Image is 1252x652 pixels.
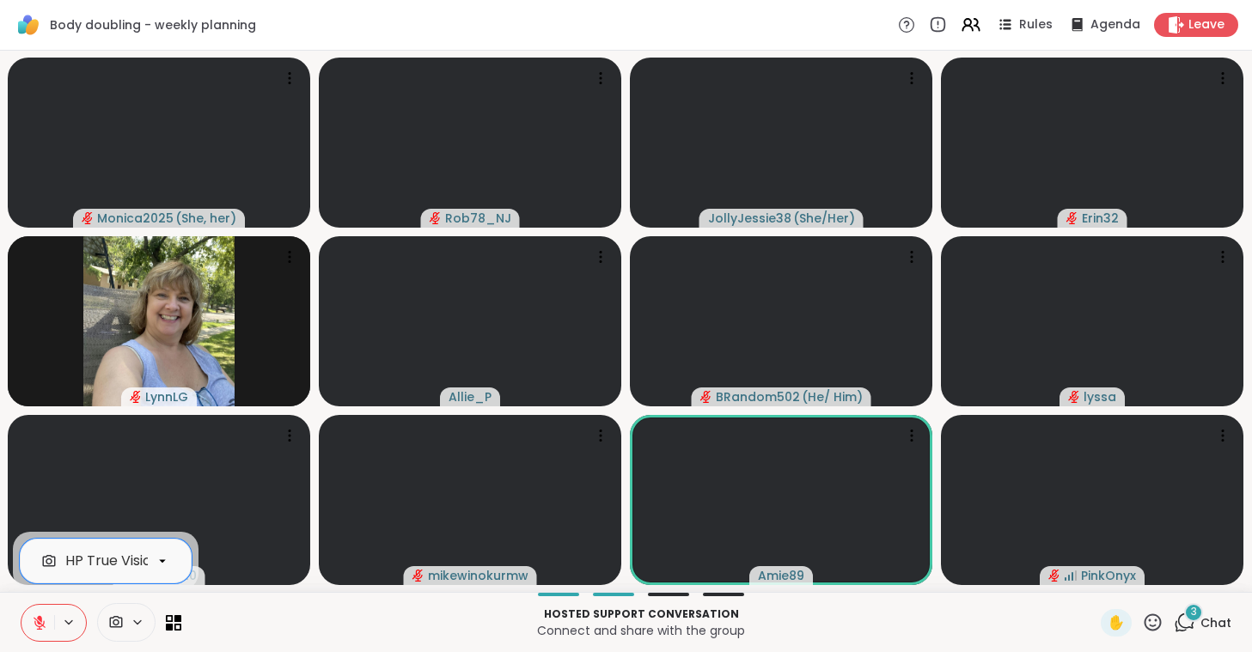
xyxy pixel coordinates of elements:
span: Allie_P [449,388,492,405]
p: Hosted support conversation [192,606,1090,622]
span: ( She/Her ) [793,210,855,227]
span: Amie89 [758,567,804,584]
span: ( He/ Him ) [802,388,863,405]
span: mikewinokurmw [428,567,528,584]
span: PinkOnyx [1081,567,1136,584]
span: audio-muted [430,212,442,224]
span: Erin32 [1082,210,1119,227]
span: audio-muted [1068,391,1080,403]
span: Rob78_NJ [445,210,511,227]
span: audio-muted [1048,570,1060,582]
span: audio-muted [82,212,94,224]
div: HP True Vision HD Camera [65,551,242,571]
span: JollyJessie38 [708,210,791,227]
img: LynnLG [83,236,235,406]
span: BRandom502 [716,388,800,405]
span: audio-muted [412,570,424,582]
span: 3 [1191,605,1197,619]
span: audio-muted [1066,212,1078,224]
p: Connect and share with the group [192,622,1090,639]
span: Agenda [1090,16,1140,34]
span: lyssa [1084,388,1116,405]
span: Rules [1019,16,1053,34]
span: LynnLG [145,388,188,405]
span: audio-muted [130,391,142,403]
span: ( She, her ) [175,210,236,227]
span: Chat [1200,614,1231,631]
span: Leave [1188,16,1225,34]
span: audio-muted [700,391,712,403]
span: ✋ [1108,612,1125,633]
span: Body doubling - weekly planning [50,16,256,34]
img: ShareWell Logomark [14,10,43,40]
span: Monica2025 [97,210,174,227]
